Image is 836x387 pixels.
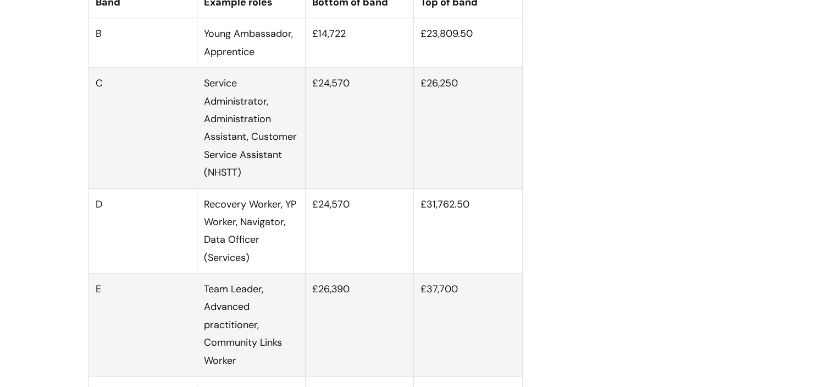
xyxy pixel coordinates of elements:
[197,68,305,188] td: Service Administrator, Administration Assistant, Customer Service Assistant (NHSTT)
[197,188,305,274] td: Recovery Worker, YP Worker, Navigator, Data Officer (Services)
[414,68,522,188] td: £26,250
[306,274,414,377] td: £26,390
[306,18,414,68] td: £14,722
[88,274,197,377] td: E
[197,274,305,377] td: Team Leader, Advanced practitioner, Community Links Worker
[414,188,522,274] td: £31,762.50
[88,68,197,188] td: C
[88,188,197,274] td: D
[197,18,305,68] td: Young Ambassador, Apprentice
[414,18,522,68] td: £23,809.50
[306,188,414,274] td: £24,570
[306,68,414,188] td: £24,570
[88,18,197,68] td: B
[414,274,522,377] td: £37,700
